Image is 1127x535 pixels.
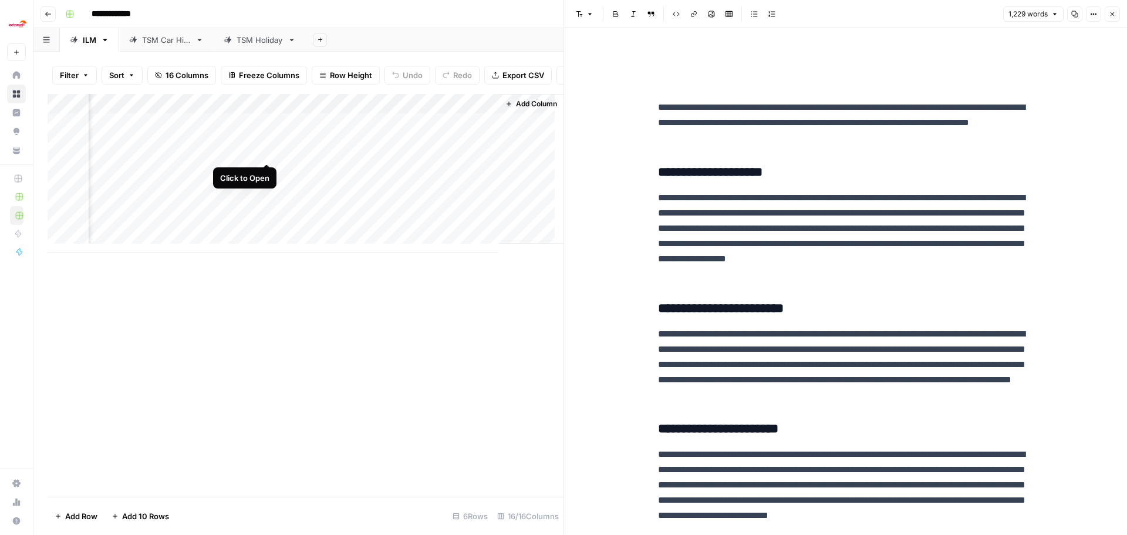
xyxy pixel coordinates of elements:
button: Filter [52,66,97,85]
button: Redo [435,66,480,85]
button: Undo [384,66,430,85]
a: TSM Car Hire [119,28,214,52]
button: Help + Support [7,512,26,530]
span: Freeze Columns [239,69,299,81]
a: Browse [7,85,26,103]
div: 6 Rows [448,507,492,526]
span: Redo [453,69,472,81]
a: ILM [60,28,119,52]
a: Usage [7,493,26,512]
button: Freeze Columns [221,66,307,85]
button: Sort [102,66,143,85]
button: Export CSV [484,66,552,85]
div: TSM Holiday [237,34,283,46]
a: Insights [7,103,26,122]
a: Opportunities [7,122,26,141]
a: Home [7,66,26,85]
div: 16/16 Columns [492,507,563,526]
span: Add Column [516,99,557,109]
button: Add Row [48,507,104,526]
span: Sort [109,69,124,81]
img: Ice Travel Group Logo [7,14,28,35]
span: Row Height [330,69,372,81]
button: Workspace: Ice Travel Group [7,9,26,39]
span: Undo [403,69,423,81]
button: 16 Columns [147,66,216,85]
span: 1,229 words [1008,9,1048,19]
span: Add 10 Rows [122,510,169,522]
span: Filter [60,69,79,81]
span: Export CSV [502,69,544,81]
div: ILM [83,34,96,46]
span: 16 Columns [166,69,208,81]
button: Add Column [501,96,562,112]
a: Your Data [7,141,26,160]
div: Click to Open [220,172,269,184]
button: Row Height [312,66,380,85]
a: Settings [7,474,26,493]
a: TSM Holiday [214,28,306,52]
span: Add Row [65,510,97,522]
button: 1,229 words [1003,6,1064,22]
button: Add 10 Rows [104,507,176,526]
div: TSM Car Hire [142,34,191,46]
